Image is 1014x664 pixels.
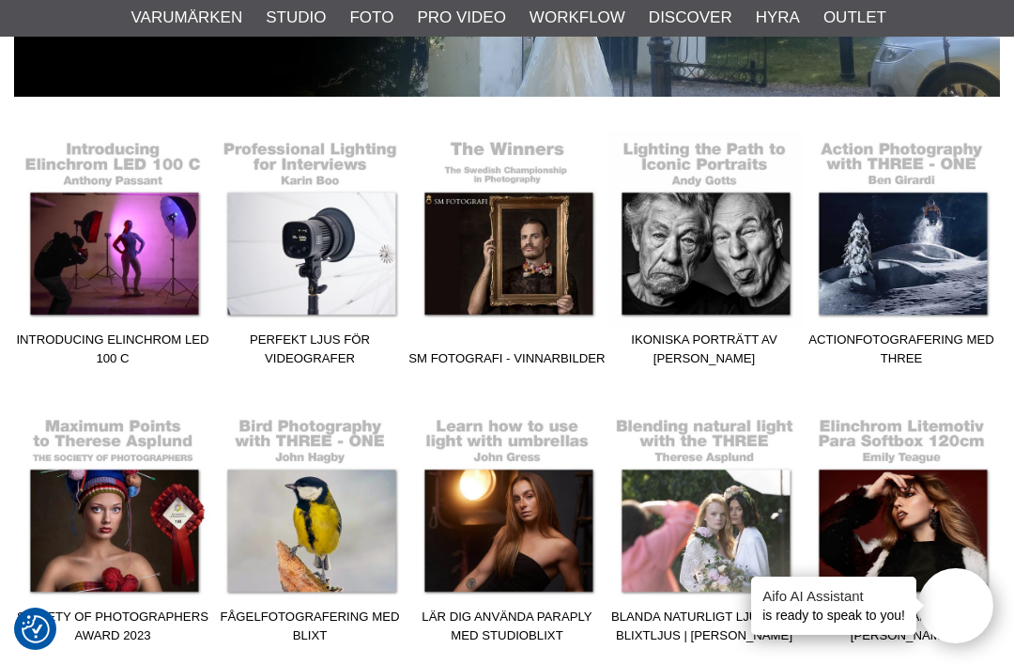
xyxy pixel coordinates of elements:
a: Pro Video [417,6,505,30]
span: Perfekt ljus för videografer [211,331,408,375]
a: Perfekt ljus för videografer [211,121,408,375]
a: Workflow [530,6,625,30]
a: Lär dig använda paraply med studioblixt [408,398,606,652]
a: Introducing Elinchrom LED 100 C [14,121,211,375]
a: Varumärken [131,6,243,30]
a: Ikoniska porträtt av [PERSON_NAME] [606,121,803,375]
span: Ikoniska porträtt av [PERSON_NAME] [606,331,803,375]
div: is ready to speak to you! [751,577,916,635]
a: SM Fotografi - Vinnarbilder [408,121,606,375]
a: Litemotiv Para 120 - [PERSON_NAME] [803,398,1000,652]
a: Discover [649,6,732,30]
img: Revisit consent button [22,615,50,643]
span: Society of photographers Award 2023 [14,608,211,652]
a: Hyra [756,6,800,30]
span: Introducing Elinchrom LED 100 C [14,331,211,375]
a: Foto [349,6,393,30]
a: Society of photographers Award 2023 [14,398,211,652]
a: Studio [266,6,326,30]
a: Outlet [823,6,886,30]
h4: Aifo AI Assistant [762,586,905,606]
a: Actionfotografering med THREE [803,121,1000,375]
button: Samtyckesinställningar [22,612,50,646]
span: Lär dig använda paraply med studioblixt [408,608,606,652]
span: Blanda naturligt ljus med blixtljus | [PERSON_NAME] [606,608,803,652]
a: Blanda naturligt ljus med blixtljus | [PERSON_NAME] [606,398,803,652]
span: Fågelfotografering med blixt [211,608,408,652]
span: SM Fotografi - Vinnarbilder [408,349,606,375]
span: Actionfotografering med THREE [803,331,1000,375]
a: Fågelfotografering med blixt [211,398,408,652]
